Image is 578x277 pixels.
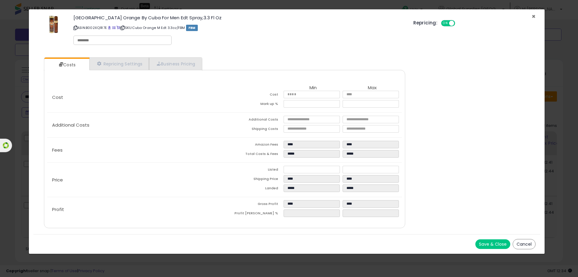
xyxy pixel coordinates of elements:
[225,175,284,184] td: Shipping Price
[73,15,404,20] h3: [GEOGRAPHIC_DATA] Orange By Cuba For Men Edt Spray,3.3 Fl Oz
[442,21,449,26] span: ON
[343,85,402,91] th: Max
[225,100,284,109] td: Mark up %
[117,25,120,30] a: Your listing only
[47,123,225,127] p: Additional Costs
[225,209,284,219] td: Profit [PERSON_NAME] %
[225,91,284,100] td: Cost
[47,148,225,153] p: Fees
[225,200,284,209] td: Gross Profit
[413,20,437,25] h5: Repricing:
[47,207,225,212] p: Profit
[112,25,116,30] a: All offer listings
[149,58,201,70] a: Business Pricing
[513,239,536,249] button: Cancel
[532,12,536,21] span: ×
[225,150,284,159] td: Total Costs & Fees
[225,116,284,125] td: Additional Costs
[44,59,89,71] a: Costs
[284,85,343,91] th: Min
[475,239,510,249] button: Save & Close
[186,25,198,31] span: FBM
[225,141,284,150] td: Amazon Fees
[225,166,284,175] td: Listed
[47,95,225,100] p: Cost
[225,125,284,134] td: Shipping Costs
[73,23,404,33] p: ASIN: B002XQ1R7E | SKU: Cuba Orange M Edt 3.3oz/FBM
[108,25,111,30] a: BuyBox page
[89,58,149,70] a: Repricing Settings
[45,15,63,33] img: 4141ayjLUML._SL60_.jpg
[225,184,284,194] td: Landed
[454,21,464,26] span: OFF
[47,178,225,182] p: Price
